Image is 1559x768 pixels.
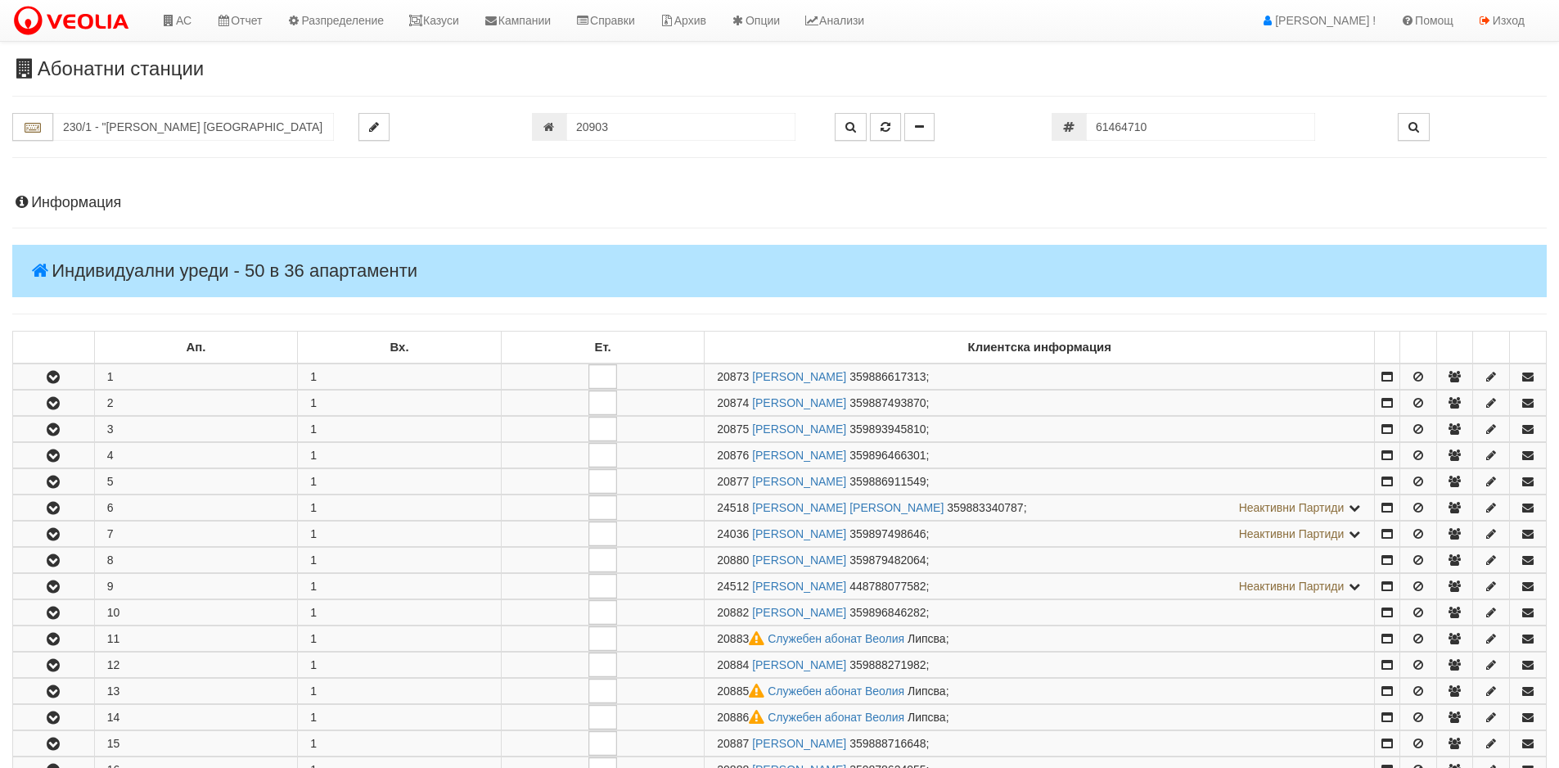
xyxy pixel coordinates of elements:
[968,341,1111,354] b: Клиентска информация
[298,548,502,573] td: 1
[94,731,298,757] td: 15
[13,332,95,364] td: : No sort applied, sorting is disabled
[908,632,946,645] span: Липсва
[298,600,502,626] td: 1
[705,495,1375,521] td: ;
[94,417,298,442] td: 3
[908,711,946,724] span: Липсва
[768,632,904,645] a: Служебен абонат Веолия
[12,4,137,38] img: VeoliaLogo.png
[705,391,1375,416] td: ;
[1239,527,1345,540] span: Неактивни Партиди
[298,332,502,364] td: Вх.: No sort applied, sorting is disabled
[752,501,944,514] a: [PERSON_NAME] [PERSON_NAME]
[705,417,1375,442] td: ;
[752,370,846,383] a: [PERSON_NAME]
[501,332,705,364] td: Ет.: No sort applied, sorting is disabled
[947,501,1023,514] span: 359883340787
[1399,332,1436,364] td: : No sort applied, sorting is disabled
[717,606,749,619] span: Партида №
[849,580,926,593] span: 448788077582
[12,245,1547,297] h4: Индивидуални уреди - 50 в 36 апартаменти
[1086,113,1315,141] input: Сериен номер
[1375,332,1400,364] td: : No sort applied, sorting is disabled
[298,731,502,757] td: 1
[94,548,298,573] td: 8
[298,469,502,495] td: 1
[94,600,298,626] td: 10
[717,553,749,567] span: Партида №
[298,626,502,652] td: 1
[1239,580,1345,593] span: Неактивни Партиди
[752,580,846,593] a: [PERSON_NAME]
[705,522,1375,547] td: ;
[94,443,298,468] td: 4
[717,370,749,383] span: Партида №
[849,606,926,619] span: 359896846282
[752,527,846,540] a: [PERSON_NAME]
[705,574,1375,599] td: ;
[849,396,926,409] span: 359887493870
[717,501,749,514] span: Партида №
[298,495,502,521] td: 1
[717,737,749,750] span: Партида №
[752,449,846,462] a: [PERSON_NAME]
[94,653,298,678] td: 12
[705,548,1375,573] td: ;
[849,449,926,462] span: 359896466301
[849,422,926,436] span: 359893945810
[1239,501,1345,514] span: Неактивни Партиди
[94,364,298,390] td: 1
[1436,332,1473,364] td: : No sort applied, sorting is disabled
[717,422,749,436] span: Партида №
[187,341,206,354] b: Ап.
[12,195,1547,211] h4: Информация
[1473,332,1510,364] td: : No sort applied, sorting is disabled
[298,522,502,547] td: 1
[705,443,1375,468] td: ;
[705,731,1375,757] td: ;
[53,113,334,141] input: Абонатна станция
[12,58,1547,79] h3: Абонатни станции
[390,341,409,354] b: Вх.
[94,679,298,704] td: 13
[298,443,502,468] td: 1
[908,684,946,698] span: Липсва
[705,705,1375,730] td: ;
[752,737,846,750] a: [PERSON_NAME]
[717,396,749,409] span: Партида №
[752,553,846,567] a: [PERSON_NAME]
[94,522,298,547] td: 7
[705,653,1375,678] td: ;
[298,705,502,730] td: 1
[849,527,926,540] span: 359897498646
[849,737,926,750] span: 359888716648
[705,679,1375,704] td: ;
[566,113,795,141] input: Партида №
[717,684,768,698] span: Партида №
[298,417,502,442] td: 1
[752,658,846,671] a: [PERSON_NAME]
[595,341,611,354] b: Ет.
[705,469,1375,495] td: ;
[717,449,749,462] span: Партида №
[298,391,502,416] td: 1
[768,711,904,724] a: Служебен абонат Веолия
[752,422,846,436] a: [PERSON_NAME]
[705,600,1375,626] td: ;
[94,626,298,652] td: 11
[752,606,846,619] a: [PERSON_NAME]
[298,574,502,599] td: 1
[298,679,502,704] td: 1
[849,553,926,567] span: 359879482064
[94,469,298,495] td: 5
[768,684,904,698] a: Служебен абонат Веолия
[717,475,749,488] span: Партида №
[298,653,502,678] td: 1
[849,370,926,383] span: 359886617313
[705,626,1375,652] td: ;
[705,364,1375,390] td: ;
[849,658,926,671] span: 359888271982
[717,580,749,593] span: Партида №
[298,364,502,390] td: 1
